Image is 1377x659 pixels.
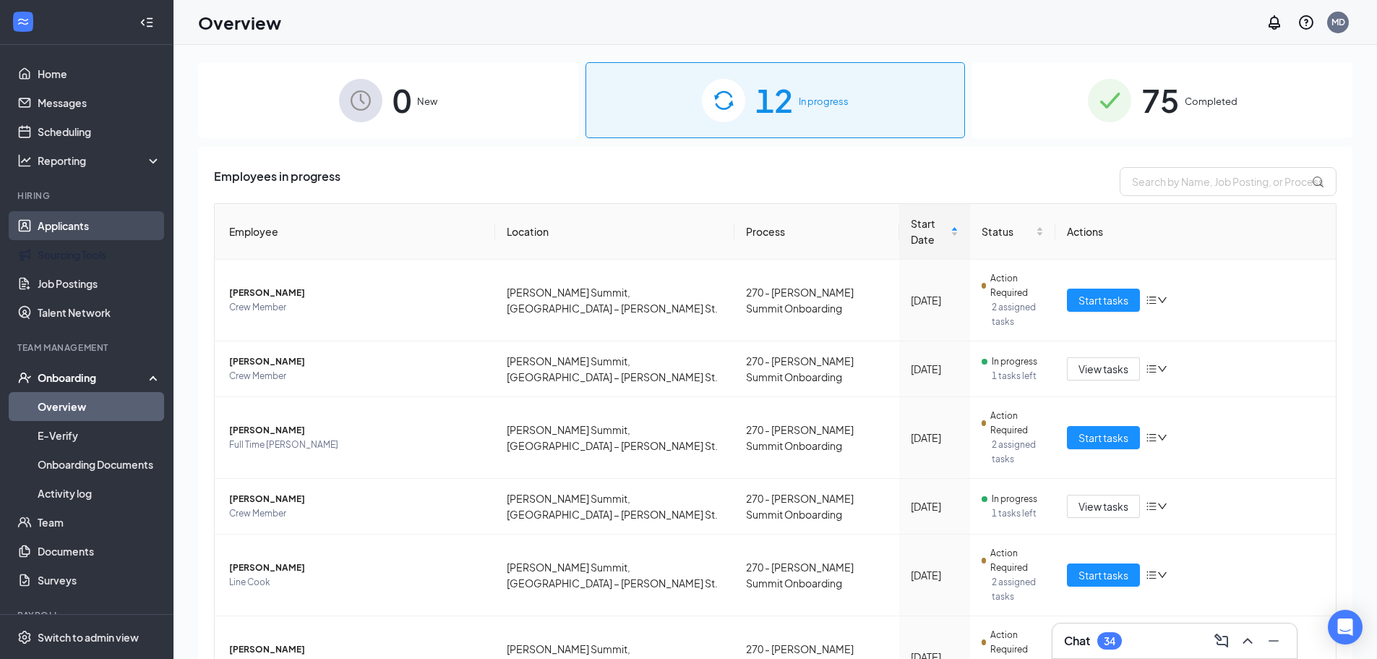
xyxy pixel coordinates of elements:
[992,438,1044,467] span: 2 assigned tasks
[229,561,484,575] span: [PERSON_NAME]
[229,369,484,383] span: Crew Member
[1157,433,1167,443] span: down
[911,216,948,247] span: Start Date
[229,506,484,521] span: Crew Member
[992,369,1044,383] span: 1 tasks left
[1067,357,1140,380] button: View tasks
[734,204,899,260] th: Process
[38,537,161,566] a: Documents
[1265,632,1282,650] svg: Minimize
[38,298,161,327] a: Talent Network
[734,479,899,535] td: 270 - [PERSON_NAME] Summit Onboarding
[1146,501,1157,512] span: bars
[198,10,281,35] h1: Overview
[1297,14,1315,31] svg: QuestionInfo
[1236,629,1259,652] button: ChevronUp
[1078,430,1128,446] span: Start tasks
[1262,629,1285,652] button: Minimize
[1078,292,1128,308] span: Start tasks
[1328,610,1363,645] div: Open Intercom Messenger
[982,224,1033,239] span: Status
[990,628,1044,657] span: Action Required
[38,479,161,508] a: Activity log
[229,438,484,452] span: Full Time [PERSON_NAME]
[1055,204,1336,260] th: Actions
[1157,295,1167,305] span: down
[990,546,1044,575] span: Action Required
[734,260,899,341] td: 270 - [PERSON_NAME] Summit Onboarding
[38,269,161,298] a: Job Postings
[17,630,32,645] svg: Settings
[911,567,958,583] div: [DATE]
[17,341,158,354] div: Team Management
[1331,16,1345,28] div: MD
[1239,632,1256,650] svg: ChevronUp
[911,498,958,514] div: [DATE]
[911,361,958,377] div: [DATE]
[392,75,411,125] span: 0
[734,341,899,397] td: 270 - [PERSON_NAME] Summit Onboarding
[1067,495,1140,518] button: View tasks
[1078,498,1128,514] span: View tasks
[1146,294,1157,306] span: bars
[229,492,484,506] span: [PERSON_NAME]
[1266,14,1283,31] svg: Notifications
[38,508,161,537] a: Team
[734,535,899,616] td: 270 - [PERSON_NAME] Summit Onboarding
[1078,567,1128,583] span: Start tasks
[755,75,793,125] span: 12
[495,260,735,341] td: [PERSON_NAME] Summit, [GEOGRAPHIC_DATA] – [PERSON_NAME] St.
[495,204,735,260] th: Location
[38,566,161,595] a: Surveys
[495,397,735,479] td: [PERSON_NAME] Summit, [GEOGRAPHIC_DATA] – [PERSON_NAME] St.
[495,535,735,616] td: [PERSON_NAME] Summit, [GEOGRAPHIC_DATA] – [PERSON_NAME] St.
[992,300,1044,329] span: 2 assigned tasks
[992,575,1044,604] span: 2 assigned tasks
[1064,633,1090,649] h3: Chat
[17,609,158,621] div: Payroll
[38,117,161,146] a: Scheduling
[1067,564,1140,587] button: Start tasks
[1104,635,1115,647] div: 34
[16,14,30,29] svg: WorkstreamLogo
[214,167,340,196] span: Employees in progress
[1146,569,1157,581] span: bars
[229,575,484,590] span: Line Cook
[1078,361,1128,377] span: View tasks
[1185,94,1237,109] span: Completed
[990,271,1044,300] span: Action Required
[1157,364,1167,374] span: down
[38,211,161,240] a: Applicants
[990,409,1044,438] span: Action Required
[38,153,162,168] div: Reporting
[970,204,1055,260] th: Status
[229,300,484,315] span: Crew Member
[1157,570,1167,580] span: down
[992,354,1037,369] span: In progress
[992,506,1044,521] span: 1 tasks left
[1120,167,1337,196] input: Search by Name, Job Posting, or Process
[1146,363,1157,375] span: bars
[229,286,484,300] span: [PERSON_NAME]
[1067,426,1140,449] button: Start tasks
[38,421,161,450] a: E-Verify
[229,642,484,657] span: [PERSON_NAME]
[992,492,1037,506] span: In progress
[495,341,735,397] td: [PERSON_NAME] Summit, [GEOGRAPHIC_DATA] – [PERSON_NAME] St.
[799,94,849,109] span: In progress
[911,292,958,308] div: [DATE]
[229,354,484,369] span: [PERSON_NAME]
[734,397,899,479] td: 270 - [PERSON_NAME] Summit Onboarding
[417,94,437,109] span: New
[38,59,161,88] a: Home
[495,479,735,535] td: [PERSON_NAME] Summit, [GEOGRAPHIC_DATA] – [PERSON_NAME] St.
[140,15,154,30] svg: Collapse
[38,630,139,645] div: Switch to admin view
[911,430,958,446] div: [DATE]
[1067,289,1140,312] button: Start tasks
[1141,75,1179,125] span: 75
[215,204,495,260] th: Employee
[1146,432,1157,443] span: bars
[38,370,149,385] div: Onboarding
[38,392,161,421] a: Overview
